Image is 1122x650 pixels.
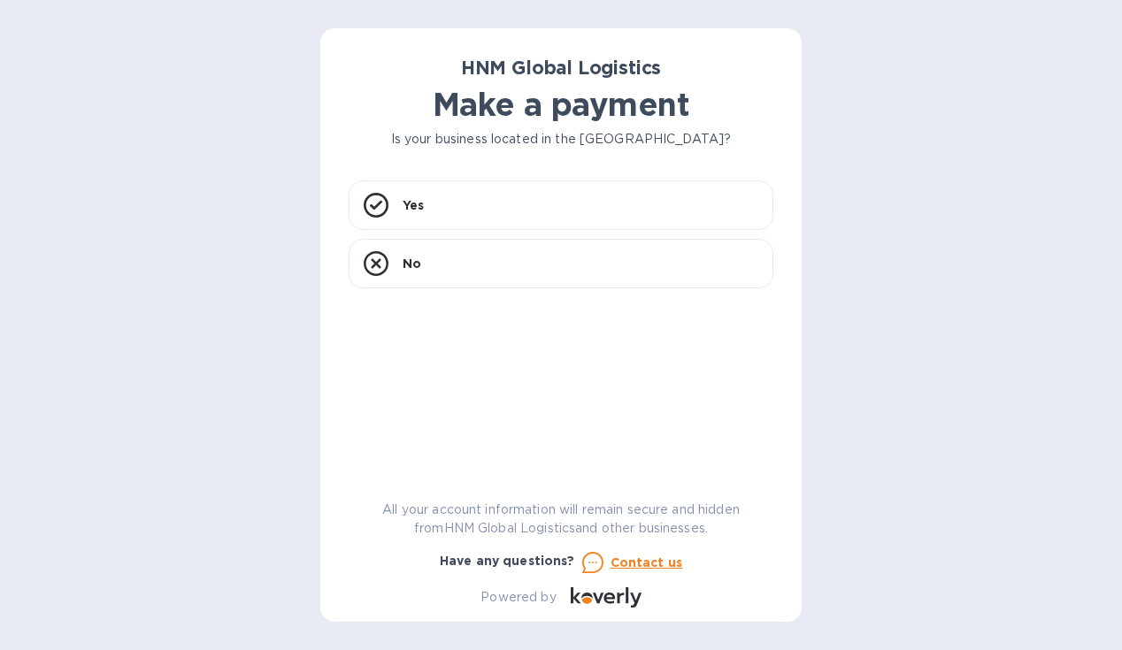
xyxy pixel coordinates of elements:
p: Is your business located in the [GEOGRAPHIC_DATA]? [349,130,773,149]
p: No [403,255,421,272]
b: Have any questions? [440,554,575,568]
p: Yes [403,196,424,214]
u: Contact us [611,555,683,570]
b: HNM Global Logistics [461,57,662,79]
p: All your account information will remain secure and hidden from HNM Global Logistics and other bu... [349,501,773,538]
p: Powered by [480,588,556,607]
h1: Make a payment [349,86,773,123]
